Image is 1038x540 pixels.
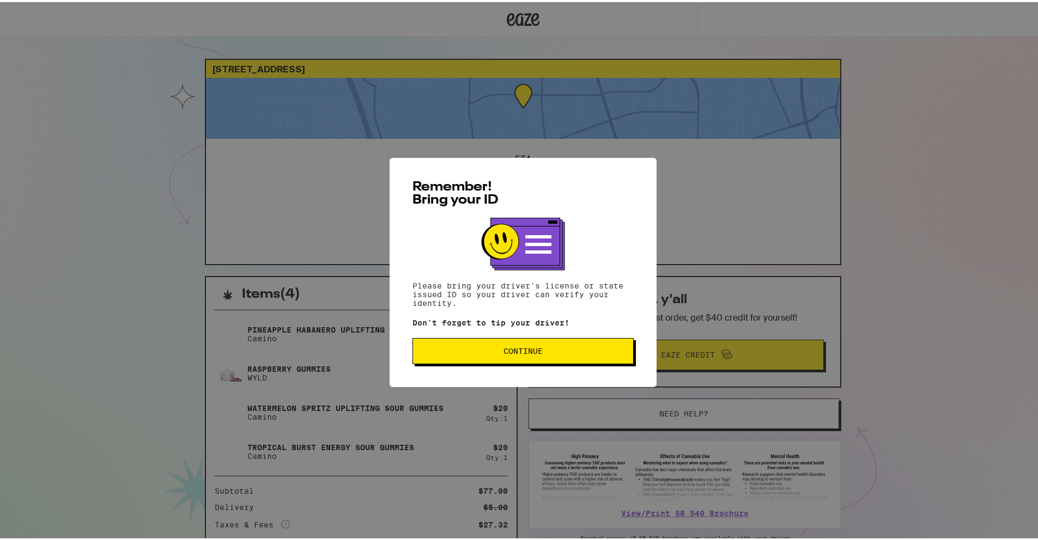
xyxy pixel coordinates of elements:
[412,179,499,205] span: Remember! Bring your ID
[412,279,634,305] p: Please bring your driver's license or state issued ID so your driver can verify your identity.
[412,336,634,362] button: Continue
[412,316,634,325] p: Don't forget to tip your driver!
[7,8,78,16] span: Hi. Need any help?
[503,345,543,353] span: Continue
